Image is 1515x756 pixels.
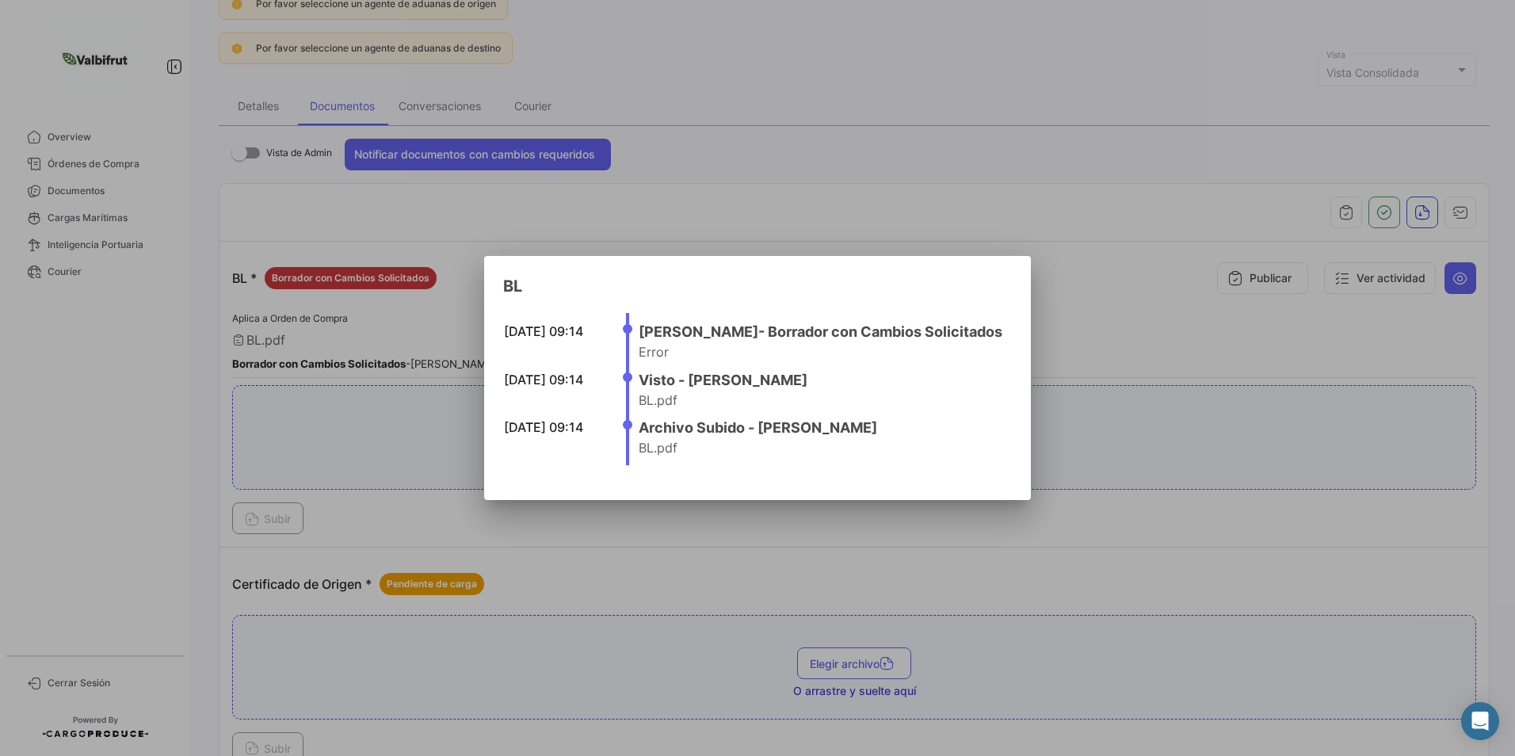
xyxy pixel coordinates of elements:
[639,392,677,408] span: BL.pdf
[639,440,677,456] span: BL.pdf
[639,369,1002,391] h4: Visto - [PERSON_NAME]
[1461,702,1499,740] div: Abrir Intercom Messenger
[639,344,669,360] span: Error
[504,418,599,436] div: [DATE] 09:14
[639,321,1002,343] h4: [PERSON_NAME] - Borrador con Cambios Solicitados
[504,371,599,388] div: [DATE] 09:14
[639,417,1002,439] h4: Archivo Subido - [PERSON_NAME]
[504,323,599,340] div: [DATE] 09:14
[503,275,1012,297] h3: BL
